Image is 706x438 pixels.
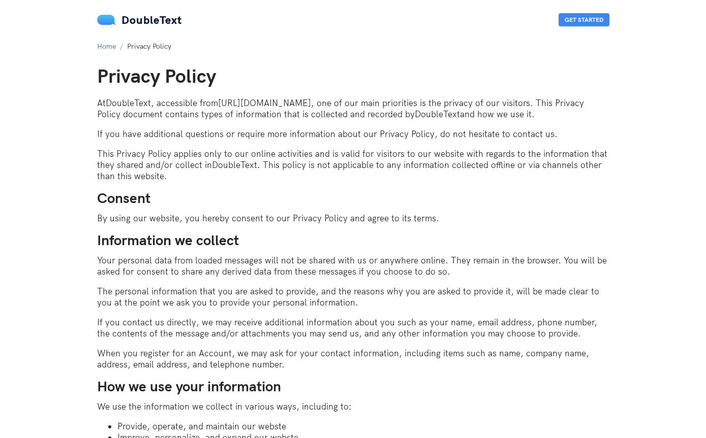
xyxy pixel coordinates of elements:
span: DoubleText [121,13,182,27]
p: If you have additional questions or require more information about our Privacy Policy, do not hes... [97,128,609,140]
img: mS3x8y1f88AAAAABJRU5ErkJggg== [97,15,116,25]
h4: How we use your information [97,379,609,394]
p: If you contact us directly, we may receive additional information about you such as your name, em... [97,317,609,339]
a: DoubleText [97,13,182,27]
p: At DoubleText , accessible from [URL][DOMAIN_NAME] , one of our main priorities is the privacy of... [97,97,609,120]
button: Get Started [559,13,609,26]
h4: Information we collect [97,232,609,248]
p: By using our website, you hereby consent to our Privacy Policy and agree to its terms. [97,213,609,224]
p: When you register for an Account, we may ask for your contact information, including items such a... [97,348,609,370]
p: This Privacy Policy applies only to our online activities and is valid for visitors to our websit... [97,148,609,182]
li: Provide, operate, and maintain our webste [117,421,609,432]
span: / [120,42,123,51]
a: Home [97,42,116,51]
span: Privacy Policy [127,42,171,51]
p: We use the information we collect in various ways, including to: [97,401,609,412]
p: Your personal data from loaded messages will not be shared with us or anywhere online. They remai... [97,255,609,277]
h4: Consent [97,190,609,206]
h1: Privacy Policy [97,64,609,88]
p: The personal information that you are asked to provide, and the reasons why you are asked to prov... [97,286,609,308]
